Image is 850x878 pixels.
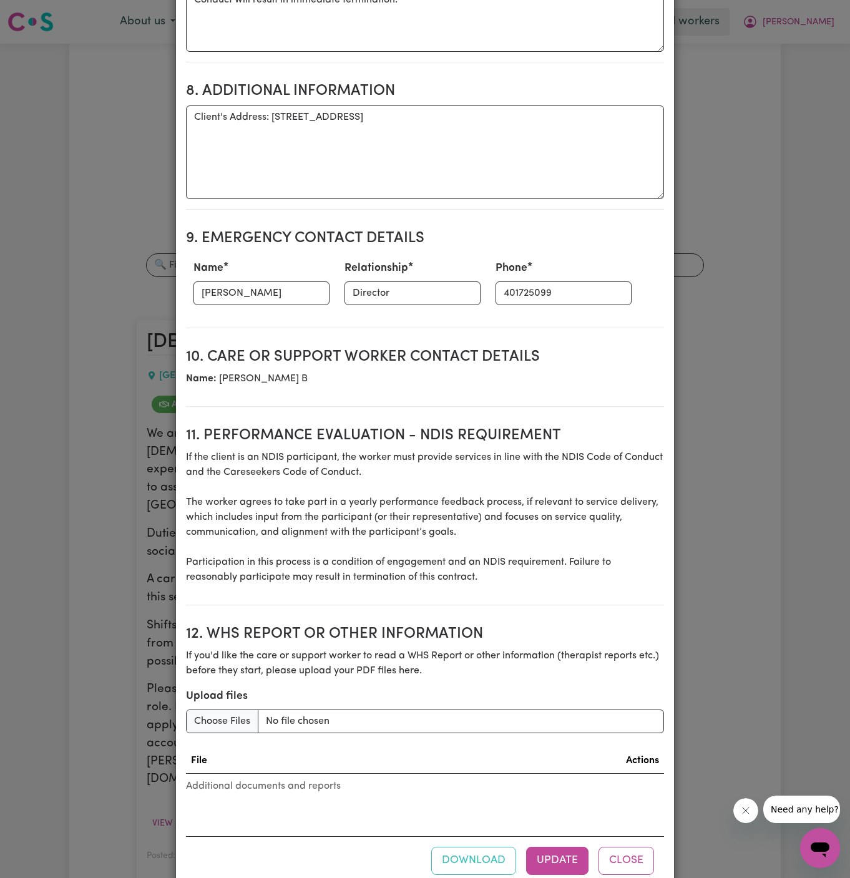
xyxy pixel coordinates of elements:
[186,82,664,100] h2: 8. Additional Information
[598,847,654,874] button: Close
[367,748,664,774] th: Actions
[186,688,248,705] label: Upload files
[186,348,664,366] h2: 10. Care or support worker contact details
[344,281,481,305] input: e.g. Daughter
[193,260,223,276] label: Name
[186,371,664,386] p: [PERSON_NAME] B
[763,796,840,823] iframe: Message from company
[526,847,589,874] button: Update
[193,281,330,305] input: e.g. Amber Smith
[186,625,664,643] h2: 12. WHS Report or Other Information
[344,260,408,276] label: Relationship
[431,847,516,874] button: Download contract
[186,374,217,384] b: Name:
[733,798,758,823] iframe: Close message
[186,105,664,199] textarea: Client's Address: [STREET_ADDRESS]
[186,450,664,585] p: If the client is an NDIS participant, the worker must provide services in line with the NDIS Code...
[186,427,664,445] h2: 11. Performance evaluation - NDIS requirement
[496,260,527,276] label: Phone
[186,774,664,799] caption: Additional documents and reports
[186,648,664,678] p: If you'd like the care or support worker to read a WHS Report or other information (therapist rep...
[800,828,840,868] iframe: Button to launch messaging window
[186,230,664,248] h2: 9. Emergency Contact Details
[186,748,367,774] th: File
